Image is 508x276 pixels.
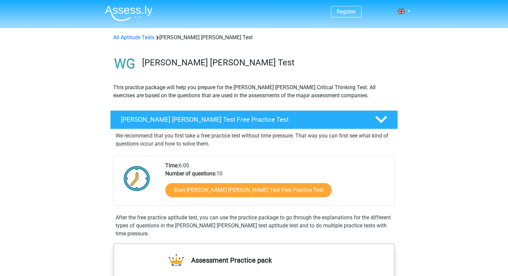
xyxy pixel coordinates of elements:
[121,116,364,123] h4: [PERSON_NAME] [PERSON_NAME] Test Free Practice Test
[111,34,397,42] div: [PERSON_NAME] [PERSON_NAME] Test
[116,132,392,148] p: We recommend that you first take a free practice test without time pressure. That way you can fir...
[113,84,395,100] p: This practice package will help you prepare for the [PERSON_NAME] [PERSON_NAME] Critical Thinking...
[113,34,155,41] a: All Aptitude Tests
[111,50,139,78] img: watson glaser test
[142,57,392,68] h3: [PERSON_NAME] [PERSON_NAME] Test
[165,170,216,177] b: Number of questions:
[120,162,154,195] img: Clock
[337,8,356,15] a: Register
[160,162,394,205] div: 6:00 10
[165,162,179,169] b: Time:
[113,214,395,238] div: After the free practice aptitude test, you can use the practice package to go through the explana...
[108,110,400,129] a: [PERSON_NAME] [PERSON_NAME] Test Free Practice Test
[105,5,153,21] img: Assessly
[165,183,332,197] a: Start [PERSON_NAME] [PERSON_NAME] Test Free Practice Test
